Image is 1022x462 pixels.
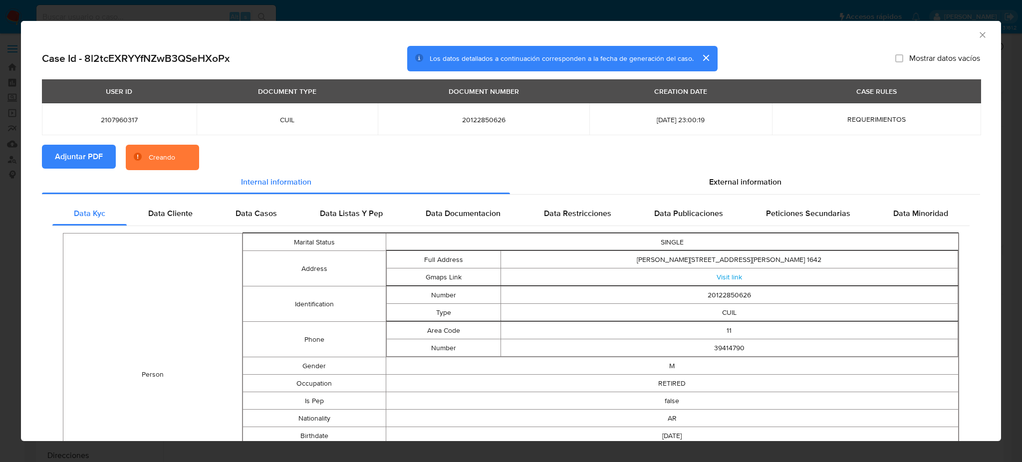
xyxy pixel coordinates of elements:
div: Detailed info [42,170,980,194]
td: 39414790 [501,339,958,357]
span: Data Cliente [148,208,193,219]
h2: Case Id - 8l2tcEXRYYfNZwB3QSeHXoPx [42,52,230,65]
span: Peticiones Secundarias [766,208,850,219]
span: Data Restricciones [544,208,611,219]
span: Data Documentacion [426,208,501,219]
td: 20122850626 [501,286,958,304]
td: AR [386,410,958,427]
td: Occupation [243,375,386,392]
div: Detailed internal info [52,202,970,226]
td: Identification [243,286,386,322]
td: Gender [243,357,386,375]
span: Data Casos [236,208,277,219]
td: RETIRED [386,375,958,392]
div: closure-recommendation-modal [21,21,1001,441]
td: [DATE] [386,427,958,445]
td: Nationality [243,410,386,427]
td: Phone [243,322,386,357]
td: Type [386,304,501,321]
td: Address [243,251,386,286]
span: [DATE] 23:00:19 [601,115,760,124]
span: Data Minoridad [893,208,948,219]
td: Gmaps Link [386,268,501,286]
span: Adjuntar PDF [55,146,103,168]
span: Mostrar datos vacíos [909,53,980,63]
button: Cerrar ventana [978,30,987,39]
span: 20122850626 [390,115,577,124]
td: Is Pep [243,392,386,410]
td: Area Code [386,322,501,339]
span: REQUERIMIENTOS [847,114,906,124]
div: CREATION DATE [648,83,713,100]
span: External information [709,176,781,188]
div: Creando [149,153,175,163]
td: false [386,392,958,410]
div: USER ID [100,83,138,100]
button: Adjuntar PDF [42,145,116,169]
td: Full Address [386,251,501,268]
div: CASE RULES [850,83,903,100]
div: DOCUMENT TYPE [252,83,322,100]
td: CUIL [501,304,958,321]
input: Mostrar datos vacíos [895,54,903,62]
td: Birthdate [243,427,386,445]
span: Data Kyc [74,208,105,219]
span: Data Publicaciones [654,208,723,219]
span: Los datos detallados a continuación corresponden a la fecha de generación del caso. [430,53,694,63]
a: Visit link [717,272,742,282]
span: CUIL [209,115,366,124]
td: 11 [501,322,958,339]
button: cerrar [694,46,718,70]
td: Number [386,286,501,304]
span: Internal information [241,176,311,188]
div: DOCUMENT NUMBER [443,83,525,100]
td: [PERSON_NAME][STREET_ADDRESS][PERSON_NAME] 1642 [501,251,958,268]
span: Data Listas Y Pep [320,208,383,219]
td: SINGLE [386,233,958,251]
td: M [386,357,958,375]
td: Number [386,339,501,357]
span: 2107960317 [54,115,185,124]
td: Marital Status [243,233,386,251]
